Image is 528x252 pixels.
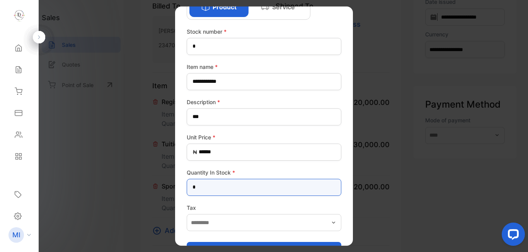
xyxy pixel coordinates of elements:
[187,168,341,176] label: Quantity In Stock
[187,133,341,141] label: Unit Price
[12,230,20,240] p: MI
[272,2,295,11] p: Service
[14,10,25,22] img: logo
[193,148,197,156] span: ₦
[213,2,237,11] p: Product
[187,203,341,211] label: Tax
[187,98,341,106] label: Description
[187,27,341,35] label: Stock number
[496,219,528,252] iframe: LiveChat chat widget
[187,62,341,70] label: Item name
